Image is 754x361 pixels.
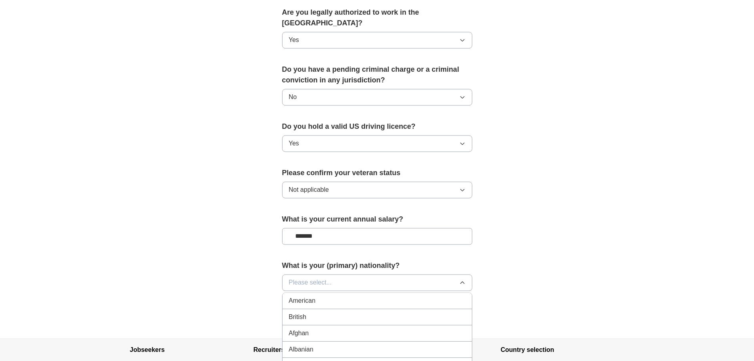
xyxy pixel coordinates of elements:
[282,89,472,105] button: No
[289,35,299,45] span: Yes
[282,135,472,152] button: Yes
[501,339,624,361] h4: Country selection
[289,92,297,102] span: No
[282,181,472,198] button: Not applicable
[289,185,329,195] span: Not applicable
[289,345,313,354] span: Albanian
[282,260,472,271] label: What is your (primary) nationality?
[282,274,472,291] button: Please select...
[282,32,472,48] button: Yes
[289,329,309,338] span: Afghan
[289,312,306,322] span: British
[289,296,316,306] span: American
[289,139,299,148] span: Yes
[282,214,472,225] label: What is your current annual salary?
[282,168,472,178] label: Please confirm your veteran status
[282,7,472,29] label: Are you legally authorized to work in the [GEOGRAPHIC_DATA]?
[289,278,332,287] span: Please select...
[282,121,472,132] label: Do you hold a valid US driving licence?
[282,64,472,86] label: Do you have a pending criminal charge or a criminal conviction in any jurisdiction?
